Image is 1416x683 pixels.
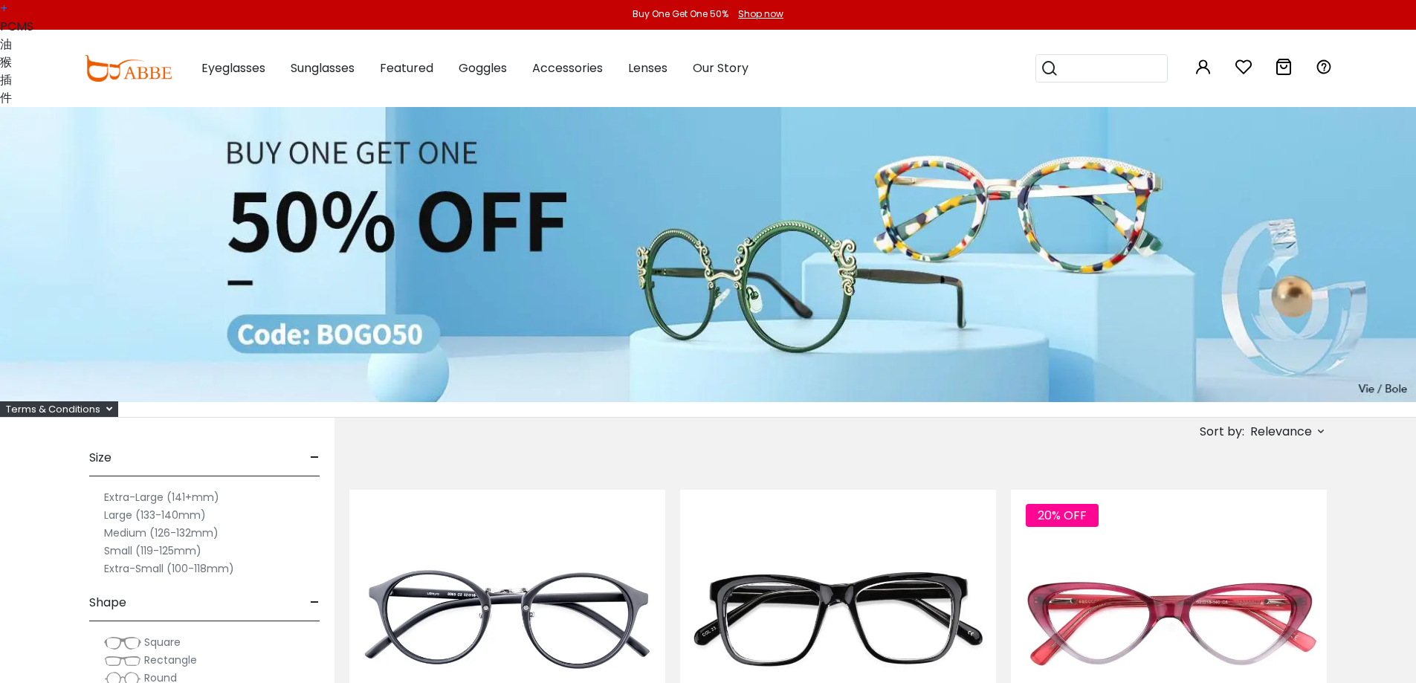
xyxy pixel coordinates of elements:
[104,542,201,560] label: Small (119-125mm)
[104,524,219,542] label: Medium (126-132mm)
[104,635,141,650] img: Square.png
[104,488,219,506] label: Extra-Large (141+mm)
[84,55,172,82] img: abbeglasses.com
[693,59,749,77] span: Our Story
[104,653,141,668] img: Rectangle.png
[104,560,234,577] label: Extra-Small (100-118mm)
[310,585,320,621] span: -
[633,7,728,21] div: Buy One Get One 50%
[89,440,111,476] span: Size
[380,59,433,77] span: Featured
[1250,418,1312,445] span: Relevance
[291,59,355,77] span: Sunglasses
[738,7,783,21] div: Shop now
[201,59,265,77] span: Eyeglasses
[89,585,126,621] span: Shape
[1200,423,1244,440] span: Sort by:
[104,506,206,524] label: Large (133-140mm)
[144,635,181,650] span: Square
[628,59,667,77] span: Lenses
[310,440,320,476] span: -
[459,59,507,77] span: Goggles
[1026,504,1099,527] span: 20% OFF
[731,7,783,20] a: Shop now
[144,653,197,667] span: Rectangle
[532,59,603,77] span: Accessories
